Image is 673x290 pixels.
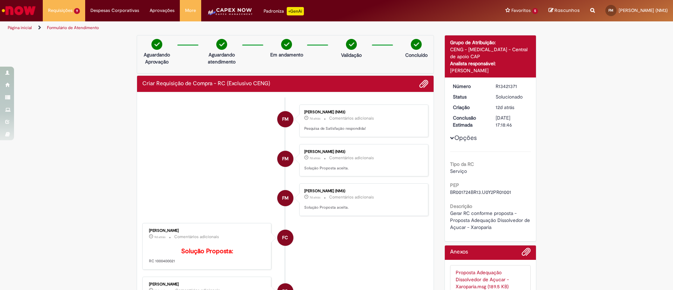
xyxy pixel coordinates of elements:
[154,235,165,239] time: 19/08/2025 09:26:37
[47,25,99,31] a: Formulário de Atendimento
[419,79,428,88] button: Adicionar anexos
[329,194,374,200] small: Comentários adicionais
[185,7,196,14] span: More
[549,7,580,14] a: Rascunhos
[450,60,531,67] div: Analista responsável:
[450,39,531,46] div: Grupo de Atribuição:
[282,229,288,246] span: FC
[282,150,288,167] span: FM
[450,189,511,195] span: BR001724BR13.U0Y2PR01001
[450,67,531,74] div: [PERSON_NAME]
[277,230,293,246] div: Fernanda Campos
[1,4,37,18] img: ServiceNow
[496,93,528,100] div: Solucionado
[206,7,253,21] img: CapexLogo5.png
[205,51,239,65] p: Aguardando atendimento
[310,156,320,160] time: 20/08/2025 17:11:04
[8,25,32,31] a: Página inicial
[142,81,270,87] h2: Criar Requisição de Compra - RC (Exclusivo CENG) Histórico de tíquete
[522,247,531,260] button: Adicionar anexos
[304,189,421,193] div: [PERSON_NAME] (NM3)
[496,104,528,111] div: 15/08/2025 15:12:19
[341,52,362,59] p: Validação
[277,190,293,206] div: Fernando Borges Moraes (NM3)
[140,51,174,65] p: Aguardando Aprovação
[450,249,468,255] h2: Anexos
[150,7,175,14] span: Aprovações
[270,51,303,58] p: Em andamento
[329,155,374,161] small: Comentários adicionais
[496,114,528,128] div: [DATE] 17:18:46
[310,156,320,160] span: 7d atrás
[304,126,421,131] p: Pesquisa de Satisfação respondida!
[532,8,538,14] span: 5
[277,111,293,127] div: Fernando Borges Moraes (NM3)
[151,39,162,50] img: check-circle-green.png
[304,166,421,171] p: Solução Proposta aceita.
[450,182,459,188] b: PEP
[310,195,320,200] time: 20/08/2025 17:11:04
[450,210,531,230] span: Gerar RC conforme proposta - Proposta Adequação Dissolvedor de Açucar - Xaroparia
[411,39,422,50] img: check-circle-green.png
[48,7,73,14] span: Requisições
[282,111,288,128] span: FM
[310,116,320,121] time: 20/08/2025 17:19:11
[304,205,421,210] p: Solução Proposta aceita.
[310,195,320,200] span: 7d atrás
[310,116,320,121] span: 7d atrás
[496,104,514,110] time: 15/08/2025 15:12:19
[174,234,219,240] small: Comentários adicionais
[281,39,292,50] img: check-circle-green.png
[450,203,472,209] b: Descrição
[287,7,304,15] p: +GenAi
[329,115,374,121] small: Comentários adicionais
[405,52,428,59] p: Concluído
[282,190,288,207] span: FM
[609,8,613,13] span: FM
[5,21,443,34] ul: Trilhas de página
[619,7,668,13] span: [PERSON_NAME] (NM3)
[511,7,531,14] span: Favoritos
[496,83,528,90] div: R13421371
[149,248,266,264] p: RC 1000400021
[448,93,491,100] dt: Status
[304,110,421,114] div: [PERSON_NAME] (NM3)
[277,151,293,167] div: Fernando Borges Moraes (NM3)
[496,104,514,110] span: 12d atrás
[149,282,266,286] div: [PERSON_NAME]
[450,161,474,167] b: Tipo da RC
[216,39,227,50] img: check-circle-green.png
[90,7,139,14] span: Despesas Corporativas
[154,235,165,239] span: 9d atrás
[450,168,467,174] span: Serviço
[448,104,491,111] dt: Criação
[181,247,233,255] b: Solução Proposta:
[448,114,491,128] dt: Conclusão Estimada
[555,7,580,14] span: Rascunhos
[149,229,266,233] div: [PERSON_NAME]
[448,83,491,90] dt: Número
[74,8,80,14] span: 9
[450,46,531,60] div: CENG - [MEDICAL_DATA] - Central de apoio CAP
[456,269,509,290] a: Proposta Adequação Dissolvedor de Açucar - Xaroparia.msg (189.5 KB)
[304,150,421,154] div: [PERSON_NAME] (NM3)
[264,7,304,15] div: Padroniza
[346,39,357,50] img: check-circle-green.png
